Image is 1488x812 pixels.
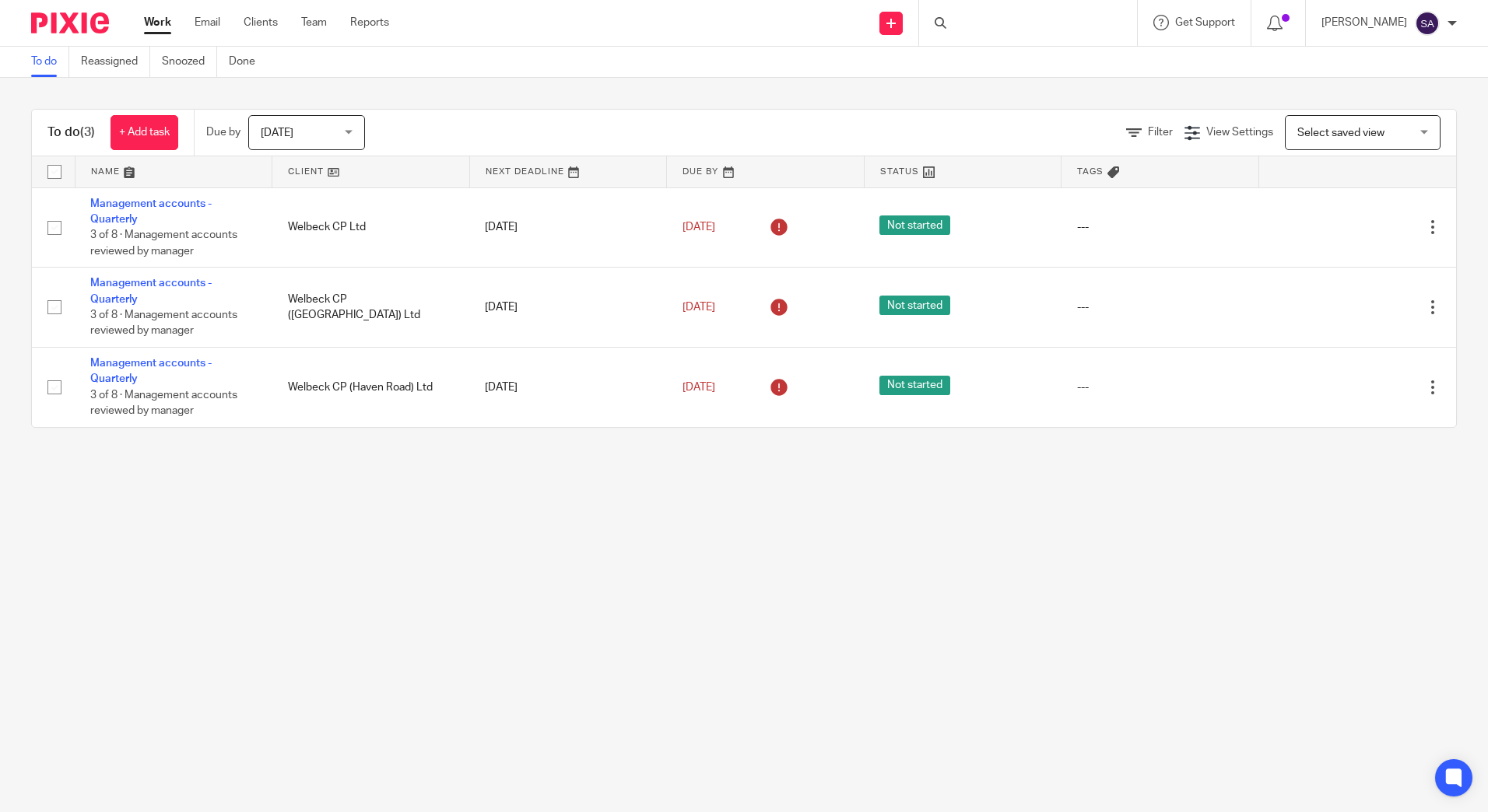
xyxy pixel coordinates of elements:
td: [DATE] [469,187,667,268]
h1: To do [47,124,95,141]
td: Welbeck CP (Haven Road) Ltd [272,348,470,427]
a: Email [195,15,220,30]
td: Welbeck CP Ltd [272,187,470,268]
p: [PERSON_NAME] [1321,15,1407,30]
span: Tags [1077,167,1104,176]
span: 3 of 8 · Management accounts reviewed by manager [90,229,237,257]
span: [DATE] [261,128,293,138]
img: Pixie [31,12,109,33]
p: Due by [206,124,240,140]
a: Management accounts - Quarterly [90,358,212,384]
span: (3) [80,126,95,138]
span: Not started [879,376,950,395]
span: Not started [879,296,950,315]
a: Team [301,15,327,30]
a: To do [31,47,69,77]
span: [DATE] [683,302,715,313]
span: [DATE] [683,222,715,233]
span: Select saved view [1297,128,1384,138]
span: 3 of 8 · Management accounts reviewed by manager [90,310,237,337]
td: Welbeck CP ([GEOGRAPHIC_DATA]) Ltd [272,268,470,348]
a: Reassigned [81,47,150,77]
div: --- [1077,219,1244,235]
img: svg%3E [1415,11,1440,36]
a: Snoozed [162,47,217,77]
span: 3 of 8 · Management accounts reviewed by manager [90,390,237,417]
a: Reports [350,15,389,30]
a: Work [144,15,171,30]
td: [DATE] [469,348,667,427]
span: View Settings [1206,127,1273,138]
div: --- [1077,380,1244,395]
a: Clients [244,15,278,30]
a: Management accounts - Quarterly [90,278,212,304]
span: Filter [1148,127,1173,138]
td: [DATE] [469,268,667,348]
a: + Add task [111,115,178,150]
a: Management accounts - Quarterly [90,198,212,225]
span: Not started [879,215,950,235]
a: Done [229,47,267,77]
span: [DATE] [683,382,715,393]
div: --- [1077,299,1244,315]
span: Get Support [1175,17,1235,28]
